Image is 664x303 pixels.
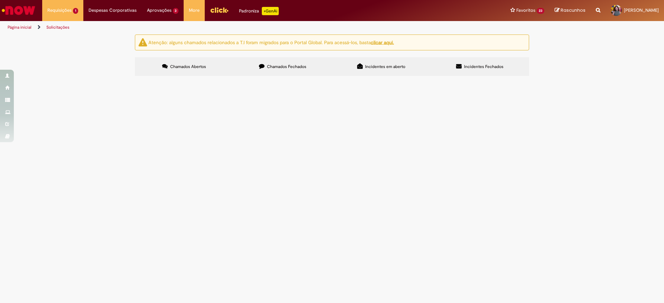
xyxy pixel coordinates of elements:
[239,7,279,15] div: Padroniza
[537,8,544,14] span: 23
[555,7,585,14] a: Rascunhos
[173,8,179,14] span: 3
[365,64,405,69] span: Incidentes em aberto
[516,7,535,14] span: Favoritos
[46,25,70,30] a: Solicitações
[267,64,306,69] span: Chamados Fechados
[464,64,504,69] span: Incidentes Fechados
[210,5,229,15] img: click_logo_yellow_360x200.png
[73,8,78,14] span: 1
[148,39,394,45] ng-bind-html: Atenção: alguns chamados relacionados a T.I foram migrados para o Portal Global. Para acessá-los,...
[189,7,200,14] span: More
[147,7,172,14] span: Aprovações
[624,7,659,13] span: [PERSON_NAME]
[561,7,585,13] span: Rascunhos
[89,7,137,14] span: Despesas Corporativas
[47,7,72,14] span: Requisições
[371,39,394,45] a: clicar aqui.
[8,25,31,30] a: Página inicial
[170,64,206,69] span: Chamados Abertos
[1,3,36,17] img: ServiceNow
[262,7,279,15] p: +GenAi
[5,21,437,34] ul: Trilhas de página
